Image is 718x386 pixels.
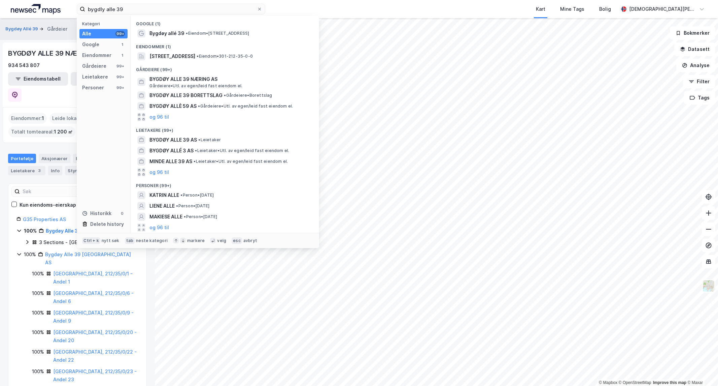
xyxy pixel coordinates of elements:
button: Eiendomstabell [8,72,68,86]
div: 99+ [115,74,125,80]
div: 100% [32,328,44,336]
span: 1 200 ㎡ [54,128,73,136]
div: 100% [24,250,36,259]
div: 100% [32,270,44,278]
span: • [198,103,200,109]
button: Bokmerker [670,26,715,40]
a: [GEOGRAPHIC_DATA], 212/35/0/1 - Andel 1 [53,271,133,285]
a: [GEOGRAPHIC_DATA], 212/35/0/20 - Andel 20 [53,329,137,343]
div: 0 [119,211,125,216]
div: Leide lokasjoner : [49,113,97,124]
a: [GEOGRAPHIC_DATA], 212/35/0/6 - Andel 6 [53,290,134,304]
div: Totalt tomteareal : [8,126,75,137]
span: 1 [42,114,44,122]
button: og 96 til [149,113,169,121]
div: Kart [536,5,545,13]
a: OpenStreetMap [619,380,651,385]
div: Google [82,40,99,49]
img: Z [702,279,715,292]
div: Personer [82,84,104,92]
a: [GEOGRAPHIC_DATA], 212/35/0/9 - Andel 9 [53,310,134,324]
div: tab [125,237,135,244]
div: 3 Sections - [GEOGRAPHIC_DATA], 212/35 [39,238,136,246]
div: Eiendommer (1) [131,39,319,51]
div: 934 543 807 [8,61,40,69]
span: Gårdeiere • Borettslag [224,93,272,98]
span: LIENE ALLE [149,202,175,210]
span: Gårdeiere • Utl. av egen/leid fast eiendom el. [149,83,242,89]
button: og 96 til [149,168,169,176]
div: Portefølje [8,154,36,163]
div: 100% [32,309,44,317]
span: • [184,214,186,219]
span: • [195,148,197,153]
button: Filter [683,75,715,88]
span: BYGDØY ALLE 39 NÆRING AS [149,75,311,83]
div: Leietakere [82,73,108,81]
span: • [176,203,178,208]
span: Person • [DATE] [184,214,217,219]
div: Kontrollprogram for chat [684,354,718,386]
div: Mine Tags [560,5,584,13]
div: 1 [119,42,125,47]
span: • [194,159,196,164]
span: MINDE ALLE 39 AS [149,157,192,166]
div: Aksjonærer [39,154,70,163]
div: 99+ [115,31,125,36]
span: Person • [DATE] [176,203,209,209]
a: Bygdøy Alle 39 Næring AS [46,228,107,234]
span: • [224,93,226,98]
a: [GEOGRAPHIC_DATA], 212/35/0/23 - Andel 23 [53,368,137,382]
div: Alle [82,30,91,38]
div: neste kategori [136,238,168,243]
span: MAKIESE ALLE [149,213,182,221]
span: BYGDØY ALLÉ 3 AS [149,147,194,155]
div: Google (1) [131,16,319,28]
div: Gårdeier [47,25,67,33]
a: Mapbox [599,380,617,385]
div: 100% [32,367,44,376]
a: [GEOGRAPHIC_DATA], 212/35/0/22 - Andel 22 [53,349,137,363]
div: Kategori [82,21,128,26]
span: BYGDØY ALLE 39 AS [149,136,197,144]
span: Eiendom • [STREET_ADDRESS] [186,31,249,36]
div: Leietakere (99+) [131,122,319,135]
div: esc [232,237,242,244]
span: Gårdeiere • Utl. av egen/leid fast eiendom el. [198,103,293,109]
button: Tags [684,91,715,105]
button: og 96 til [149,224,169,232]
a: G35 Properties AS [23,216,66,222]
div: Eiendommer [82,51,111,59]
div: Personer (99+) [131,178,319,190]
a: Improve this map [653,380,686,385]
button: Datasett [674,42,715,56]
div: Delete history [90,220,124,228]
span: • [186,31,188,36]
div: Ctrl + k [82,237,100,244]
div: 3 [36,167,43,174]
input: Søk på adresse, matrikkel, gårdeiere, leietakere eller personer [85,4,257,14]
div: 100% [24,227,37,235]
div: [DEMOGRAPHIC_DATA][PERSON_NAME] [629,5,696,13]
div: nytt søk [102,238,119,243]
a: Bygdøy Alle 39 [GEOGRAPHIC_DATA] AS [45,251,131,265]
div: 100% [32,289,44,297]
div: markere [187,238,205,243]
div: Gårdeiere [82,62,106,70]
span: BYGDØY ALLE 39 BORETTSLAG [149,91,223,99]
div: Gårdeiere (99+) [131,62,319,74]
span: [STREET_ADDRESS] [149,52,195,60]
button: Analyse [676,59,715,72]
span: Eiendom • 301-212-35-0-0 [197,54,253,59]
div: Historikk [82,209,111,217]
div: 1 [119,53,125,58]
span: Leietaker [198,137,221,143]
input: Søk [20,186,94,197]
div: Styret [65,166,93,175]
span: Person • [DATE] [180,192,214,198]
div: BYGDØY ALLE 39 NÆRING AS [8,48,104,59]
span: Leietaker • Utl. av egen/leid fast eiendom el. [195,148,289,153]
span: Bygdøy allé 39 [149,29,184,37]
span: Leietaker • Utl. av egen/leid fast eiendom el. [194,159,288,164]
div: velg [217,238,226,243]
